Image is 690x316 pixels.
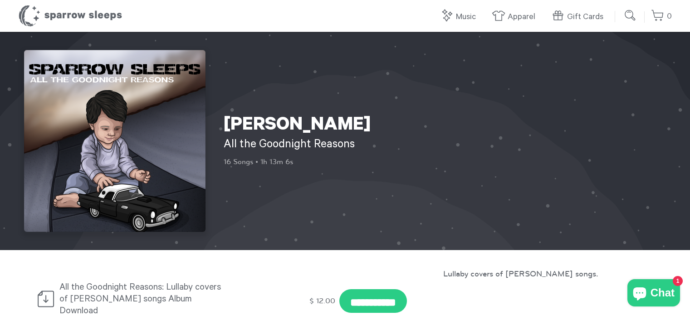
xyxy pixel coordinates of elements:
[621,6,640,25] input: Submit
[308,293,337,309] div: $ 12.00
[18,5,122,27] h1: Sparrow Sleeps
[492,7,540,27] a: Apparel
[651,7,672,26] a: 0
[224,115,387,138] h1: [PERSON_NAME]
[440,7,480,27] a: Music
[551,7,608,27] a: Gift Cards
[224,157,387,167] p: 16 Songs • 1h 13m 6s
[625,279,683,309] inbox-online-store-chat: Shopify online store chat
[224,138,387,153] h2: All the Goodnight Reasons
[24,50,206,232] img: Nickelback - All the Goodnight Reasons
[443,268,654,279] p: Lullaby covers of [PERSON_NAME] songs.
